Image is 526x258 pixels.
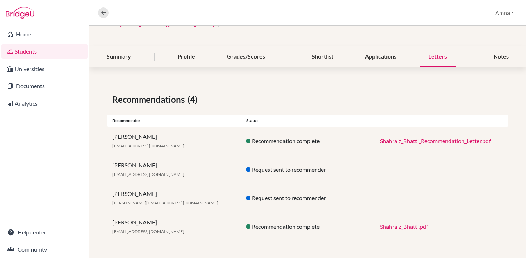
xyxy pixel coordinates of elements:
a: Documents [1,79,88,93]
button: Amna [492,6,517,20]
a: Shahraiz_Bhatti.pdf [380,223,428,230]
div: Status [241,117,375,124]
div: Recommendation complete [241,137,375,145]
div: Request sent to recommender [241,194,375,202]
div: Grades/Scores [218,46,274,67]
span: [EMAIL_ADDRESS][DOMAIN_NAME] [112,229,184,234]
div: Recommender [107,117,241,124]
a: Community [1,242,88,257]
span: [EMAIL_ADDRESS][DOMAIN_NAME] [112,143,184,148]
span: [EMAIL_ADDRESS][DOMAIN_NAME] [112,172,184,177]
a: Home [1,27,88,41]
a: Shahraiz_Bhatti_Recommendation_Letter.pdf [380,137,491,144]
div: Notes [485,46,517,67]
img: Bridge-U [6,7,34,19]
a: Universities [1,62,88,76]
div: [PERSON_NAME] [107,161,241,178]
div: Profile [169,46,204,67]
div: Summary [98,46,140,67]
div: Recommendation complete [241,222,375,231]
span: (4) [187,93,200,106]
div: Letters [420,46,456,67]
span: Recommendations [112,93,187,106]
div: [PERSON_NAME] [107,132,241,150]
a: Students [1,44,88,59]
a: Help center [1,225,88,239]
div: [PERSON_NAME] [107,218,241,235]
div: Applications [356,46,405,67]
span: [PERSON_NAME][EMAIL_ADDRESS][DOMAIN_NAME] [112,200,218,206]
a: Analytics [1,96,88,111]
div: Request sent to recommender [241,165,375,174]
div: Shortlist [303,46,342,67]
div: [PERSON_NAME] [107,189,241,207]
